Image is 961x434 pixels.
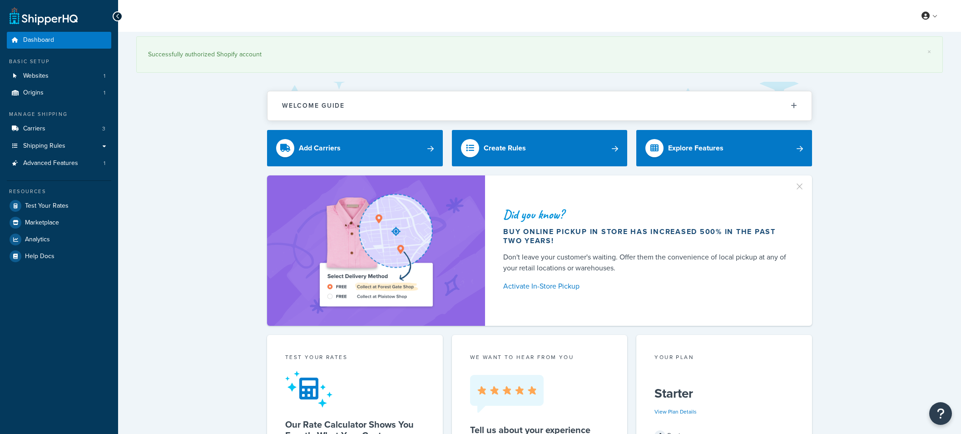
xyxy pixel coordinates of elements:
a: Explore Features [636,130,812,166]
span: Analytics [25,236,50,244]
a: Activate In-Store Pickup [503,280,790,293]
span: 1 [104,89,105,97]
div: Manage Shipping [7,110,111,118]
img: ad-shirt-map-b0359fc47e01cab431d101c4b569394f6a03f54285957d908178d52f29eb9668.png [294,189,458,313]
div: Explore Features [668,142,723,155]
span: Advanced Features [23,160,78,167]
div: Add Carriers [299,142,341,155]
div: Your Plan [654,353,794,364]
p: we want to hear from you [470,353,609,361]
span: 3 [102,125,105,133]
span: Shipping Rules [23,142,65,150]
span: 1 [104,160,105,167]
span: Dashboard [23,36,54,44]
span: 1 [104,72,105,80]
div: Did you know? [503,208,790,221]
a: Dashboard [7,32,111,49]
a: Advanced Features1 [7,155,111,172]
span: Origins [23,89,44,97]
a: Analytics [7,231,111,248]
span: Help Docs [25,253,54,260]
li: Origins [7,85,111,101]
li: Advanced Features [7,155,111,172]
a: Test Your Rates [7,198,111,214]
button: Open Resource Center [929,402,952,425]
a: Carriers3 [7,120,111,137]
a: View Plan Details [654,408,697,416]
div: Buy online pickup in store has increased 500% in the past two years! [503,227,790,245]
div: Successfully authorized Shopify account [148,48,931,61]
span: Websites [23,72,49,80]
a: Marketplace [7,215,111,231]
button: Welcome Guide [267,91,812,120]
a: Shipping Rules [7,138,111,155]
h2: Welcome Guide [282,102,345,109]
span: Test Your Rates [25,202,69,210]
a: Create Rules [452,130,628,166]
a: Add Carriers [267,130,443,166]
div: Don't leave your customer's waiting. Offer them the convenience of local pickup at any of your re... [503,252,790,274]
a: Websites1 [7,68,111,85]
div: Test your rates [285,353,425,364]
a: × [927,48,931,55]
a: Help Docs [7,248,111,264]
li: Websites [7,68,111,85]
span: Marketplace [25,219,59,227]
li: Carriers [7,120,111,137]
h5: Starter [654,386,794,401]
div: Create Rules [484,142,526,155]
a: Origins1 [7,85,111,101]
div: Basic Setup [7,58,111,65]
span: Carriers [23,125,45,133]
div: Resources [7,188,111,195]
